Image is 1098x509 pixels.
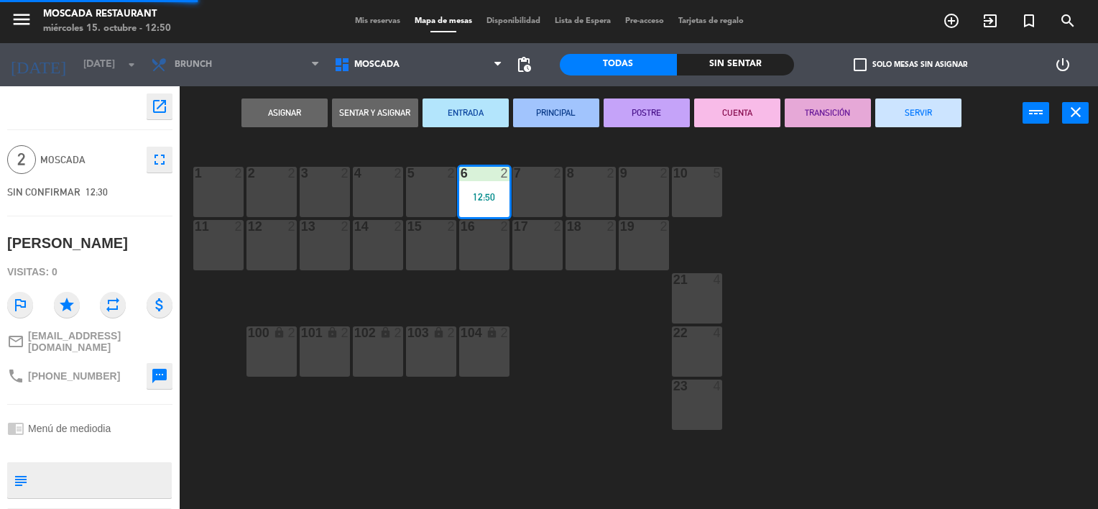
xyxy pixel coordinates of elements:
div: 101 [301,326,302,339]
div: 100 [248,326,249,339]
div: Todas [560,54,677,75]
div: 16 [461,220,461,233]
div: 2 [606,220,615,233]
div: 12:50 [459,192,509,202]
div: 2 [606,167,615,180]
div: miércoles 15. octubre - 12:50 [43,22,171,36]
div: 22 [673,326,674,339]
div: 6 [461,167,461,180]
i: phone [7,367,24,385]
i: attach_money [147,292,172,318]
button: fullscreen [147,147,172,173]
div: 2 [287,220,296,233]
span: SIN CONFIRMAR [7,186,80,198]
i: sms [151,367,168,385]
div: 2 [660,220,668,233]
div: 102 [354,326,355,339]
button: CUENTA [694,98,780,127]
div: 2 [234,167,243,180]
div: 12 [248,220,249,233]
div: 2 [500,220,509,233]
button: ENTRADA [423,98,509,127]
i: fullscreen [151,151,168,168]
div: 2 [447,326,456,339]
div: 13 [301,220,302,233]
div: 2 [660,167,668,180]
div: 2 [341,220,349,233]
i: lock [326,326,338,339]
button: PRINCIPAL [513,98,599,127]
div: Sin sentar [677,54,794,75]
span: [PHONE_NUMBER] [28,370,120,382]
a: mail_outline[EMAIL_ADDRESS][DOMAIN_NAME] [7,330,172,353]
button: TRANSICIÓN [785,98,871,127]
div: 2 [500,167,509,180]
button: close [1062,102,1089,124]
i: lock [486,326,498,339]
span: Tarjetas de regalo [671,17,751,25]
div: 3 [301,167,302,180]
span: [EMAIL_ADDRESS][DOMAIN_NAME] [28,330,172,353]
i: outlined_flag [7,292,33,318]
div: 2 [447,167,456,180]
i: turned_in_not [1020,12,1038,29]
i: arrow_drop_down [123,56,140,73]
i: repeat [100,292,126,318]
button: SERVIR [875,98,961,127]
div: 19 [620,220,621,233]
div: 2 [341,167,349,180]
div: 103 [407,326,408,339]
i: lock [273,326,285,339]
span: Pre-acceso [618,17,671,25]
div: 2 [248,167,249,180]
div: 2 [500,326,509,339]
div: 5 [407,167,408,180]
i: menu [11,9,32,30]
div: Visitas: 0 [7,260,172,285]
button: Asignar [241,98,328,127]
div: 10 [673,167,674,180]
i: mail_outline [7,333,24,350]
div: [PERSON_NAME] [7,231,128,255]
div: 14 [354,220,355,233]
i: exit_to_app [982,12,999,29]
div: 4 [713,273,721,286]
div: 2 [447,220,456,233]
div: 4 [713,326,721,339]
span: Moscada [354,60,400,70]
i: lock [379,326,392,339]
div: 15 [407,220,408,233]
div: 2 [553,167,562,180]
div: 2 [553,220,562,233]
i: add_circle_outline [943,12,960,29]
div: Moscada Restaurant [43,7,171,22]
span: Brunch [175,60,212,70]
div: 104 [461,326,461,339]
span: Menú de mediodia [28,423,111,434]
span: check_box_outline_blank [854,58,867,71]
i: star [54,292,80,318]
i: subject [12,472,28,488]
i: lock [433,326,445,339]
i: power_input [1028,104,1045,121]
i: close [1067,104,1084,121]
span: pending_actions [515,56,532,73]
div: 4 [713,380,721,393]
span: Mis reservas [348,17,407,25]
span: Lista de Espera [548,17,618,25]
div: 2 [287,326,296,339]
div: 4 [354,167,355,180]
label: Solo mesas sin asignar [854,58,967,71]
div: 2 [234,220,243,233]
button: POSTRE [604,98,690,127]
button: power_input [1023,102,1049,124]
div: 2 [341,326,349,339]
span: Mapa de mesas [407,17,479,25]
div: 23 [673,380,674,393]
